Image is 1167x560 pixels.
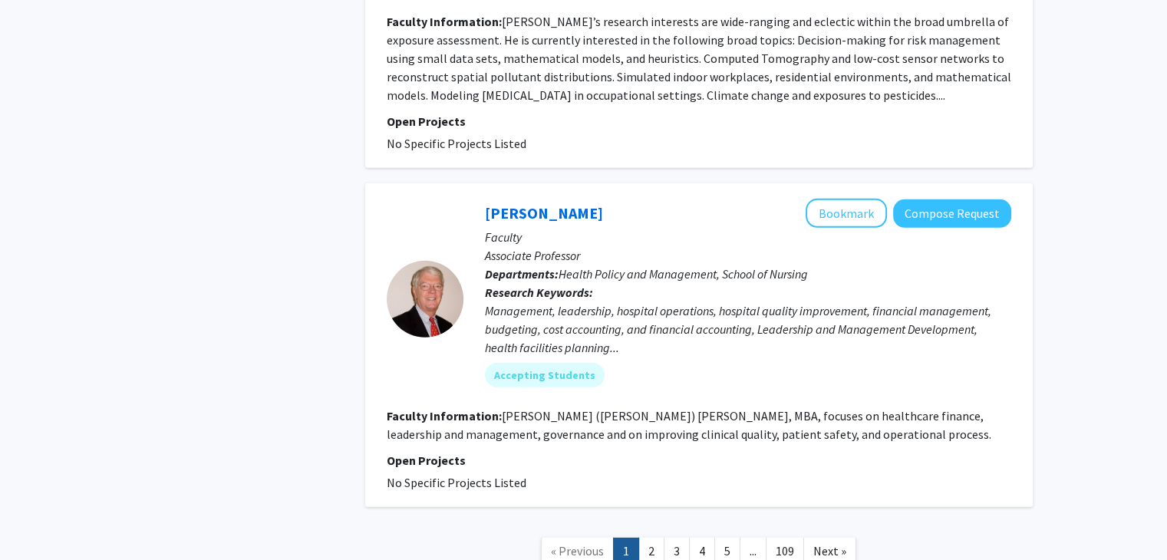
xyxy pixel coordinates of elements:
span: Health Policy and Management, School of Nursing [559,266,808,282]
span: « Previous [551,543,604,558]
p: Faculty [485,228,1011,246]
p: Open Projects [387,451,1011,469]
span: No Specific Projects Listed [387,475,526,490]
span: ... [750,543,757,558]
a: [PERSON_NAME] [485,203,603,222]
b: Faculty Information: [387,14,502,29]
b: Departments: [485,266,559,282]
iframe: Chat [12,491,65,548]
button: Add Bill Ward to Bookmarks [806,199,887,228]
span: No Specific Projects Listed [387,136,526,151]
button: Compose Request to Bill Ward [893,199,1011,228]
mat-chip: Accepting Students [485,363,605,387]
p: Associate Professor [485,246,1011,265]
span: Next » [813,543,846,558]
fg-read-more: [PERSON_NAME]’s research interests are wide-ranging and eclectic within the broad umbrella of exp... [387,14,1011,103]
p: Open Projects [387,112,1011,130]
fg-read-more: [PERSON_NAME] ([PERSON_NAME]) [PERSON_NAME], MBA, focuses on healthcare finance, leadership and m... [387,408,991,442]
div: Management, leadership, hospital operations, hospital quality improvement, financial management, ... [485,301,1011,357]
b: Research Keywords: [485,285,593,300]
b: Faculty Information: [387,408,502,423]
